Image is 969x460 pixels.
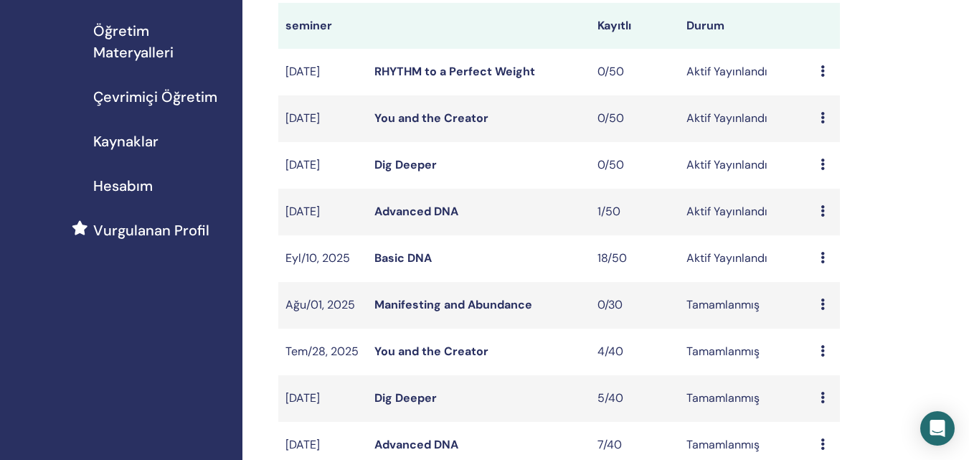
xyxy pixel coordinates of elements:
a: You and the Creator [374,344,488,359]
th: seminer [278,3,367,49]
span: Öğretim Materyalleri [93,20,231,63]
span: Kaynaklar [93,131,159,152]
td: 1/50 [590,189,679,235]
a: RHYTHM to a Perfect Weight [374,64,535,79]
a: Basic DNA [374,250,432,266]
span: Çevrimiçi Öğretim [93,86,217,108]
div: Open Intercom Messenger [920,411,955,446]
td: Aktif Yayınlandı [679,189,813,235]
td: 5/40 [590,375,679,422]
td: Tem/28, 2025 [278,329,367,375]
td: [DATE] [278,142,367,189]
td: Aktif Yayınlandı [679,142,813,189]
td: 0/50 [590,142,679,189]
td: Tamamlanmış [679,375,813,422]
td: 0/50 [590,95,679,142]
td: 18/50 [590,235,679,282]
th: Durum [679,3,813,49]
td: Aktif Yayınlandı [679,49,813,95]
th: Kayıtlı [590,3,679,49]
td: Aktif Yayınlandı [679,95,813,142]
span: Hesabım [93,175,153,197]
td: Tamamlanmış [679,329,813,375]
a: Manifesting and Abundance [374,297,532,312]
td: [DATE] [278,375,367,422]
td: 0/50 [590,49,679,95]
td: 0/30 [590,282,679,329]
td: [DATE] [278,95,367,142]
td: [DATE] [278,49,367,95]
td: Aktif Yayınlandı [679,235,813,282]
a: Dig Deeper [374,157,437,172]
a: Advanced DNA [374,437,458,452]
td: [DATE] [278,189,367,235]
a: Dig Deeper [374,390,437,405]
td: 4/40 [590,329,679,375]
span: Vurgulanan Profil [93,220,209,241]
a: Advanced DNA [374,204,458,219]
a: You and the Creator [374,111,488,126]
td: Eyl/10, 2025 [278,235,367,282]
td: Tamamlanmış [679,282,813,329]
td: Ağu/01, 2025 [278,282,367,329]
